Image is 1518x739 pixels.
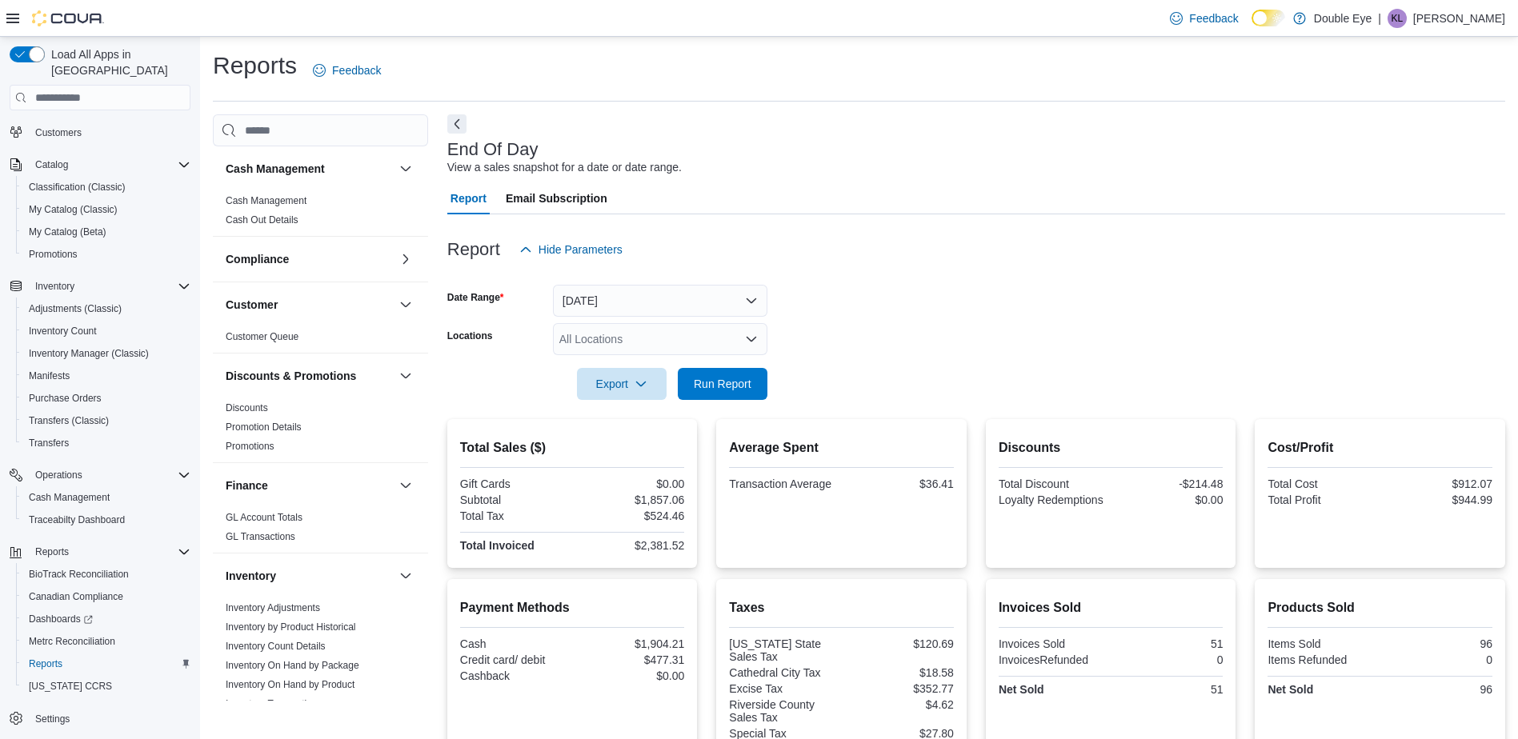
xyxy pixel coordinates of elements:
span: Reports [35,545,69,558]
h3: Discounts & Promotions [226,368,356,384]
span: Metrc Reconciliation [22,632,190,651]
div: $18.58 [845,666,954,679]
span: Cash Management [29,491,110,504]
span: Classification (Classic) [22,178,190,197]
span: Report [451,182,487,214]
span: [US_STATE] CCRS [29,680,112,693]
h2: Average Spent [729,438,954,457]
a: Cash Management [226,195,306,206]
div: 0 [1114,653,1223,666]
button: Inventory [226,568,393,584]
span: KL [1392,9,1404,28]
span: Adjustments (Classic) [22,299,190,318]
button: Run Report [678,368,767,400]
span: Inventory Manager (Classic) [29,347,149,360]
a: My Catalog (Beta) [22,222,113,242]
div: $0.00 [575,669,684,682]
span: Purchase Orders [29,392,102,405]
div: $912.07 [1384,477,1492,490]
button: Next [447,114,467,134]
div: $2,381.52 [575,539,684,552]
p: Double Eye [1314,9,1372,28]
span: Promotion Details [226,421,302,433]
span: Dashboards [29,613,93,625]
span: Washington CCRS [22,677,190,696]
button: Canadian Compliance [16,585,197,608]
input: Dark Mode [1252,10,1285,26]
a: Promotion Details [226,421,302,433]
div: -$214.48 [1114,477,1223,490]
h2: Payment Methods [460,598,685,617]
span: Inventory [29,277,190,296]
div: Total Discount [999,477,1107,490]
div: Cash [460,637,569,650]
button: Compliance [226,251,393,267]
span: Inventory by Product Historical [226,621,356,633]
a: Promotions [22,245,84,264]
span: Customers [35,126,82,139]
button: Customers [3,120,197,143]
span: Customer Queue [226,330,298,343]
button: Inventory [3,275,197,298]
button: Transfers (Classic) [16,409,197,432]
button: Reports [16,653,197,675]
strong: Total Invoiced [460,539,535,552]
span: Cash Out Details [226,214,298,226]
span: BioTrack Reconciliation [22,565,190,584]
a: Transfers (Classic) [22,411,115,430]
span: Feedback [1189,10,1238,26]
div: $0.00 [575,477,684,490]
a: Classification (Classic) [22,178,132,197]
div: 96 [1384,637,1492,650]
button: Catalog [3,154,197,176]
h2: Taxes [729,598,954,617]
span: Transfers [22,433,190,453]
label: Locations [447,330,493,342]
button: Customer [226,297,393,313]
p: | [1378,9,1381,28]
a: Settings [29,709,76,729]
span: Cash Management [22,488,190,507]
div: Subtotal [460,493,569,506]
button: Cash Management [396,159,415,178]
span: Promotions [29,248,78,261]
a: BioTrack Reconciliation [22,565,135,584]
a: GL Transactions [226,531,295,542]
div: 96 [1384,683,1492,696]
div: $944.99 [1384,493,1492,506]
div: Credit card/ debit [460,653,569,666]
span: BioTrack Reconciliation [29,568,129,581]
span: Reports [22,654,190,673]
a: GL Account Totals [226,512,302,523]
div: Cashback [460,669,569,682]
span: My Catalog (Classic) [29,203,118,216]
div: $524.46 [575,509,684,522]
div: Total Profit [1268,493,1376,506]
span: Canadian Compliance [22,587,190,606]
div: Loyalty Redemptions [999,493,1107,506]
a: [US_STATE] CCRS [22,677,118,696]
button: Reports [3,541,197,563]
a: Dashboards [16,608,197,630]
span: Manifests [29,369,70,382]
div: 0 [1384,653,1492,666]
div: Invoices Sold [999,637,1107,650]
div: 51 [1114,637,1223,650]
button: Catalog [29,155,74,174]
span: Classification (Classic) [29,181,126,194]
div: $477.31 [575,653,684,666]
a: Discounts [226,402,268,413]
button: Inventory [29,277,81,296]
h3: Report [447,240,500,259]
span: Inventory Manager (Classic) [22,344,190,363]
h2: Cost/Profit [1268,438,1492,457]
span: Cash Management [226,194,306,207]
button: My Catalog (Beta) [16,221,197,243]
a: Inventory Count [22,322,103,341]
a: Inventory Adjustments [226,602,320,613]
button: Inventory Manager (Classic) [16,342,197,365]
span: Manifests [22,366,190,385]
button: Hide Parameters [513,234,629,266]
button: [US_STATE] CCRS [16,675,197,697]
a: Feedback [1164,2,1244,34]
